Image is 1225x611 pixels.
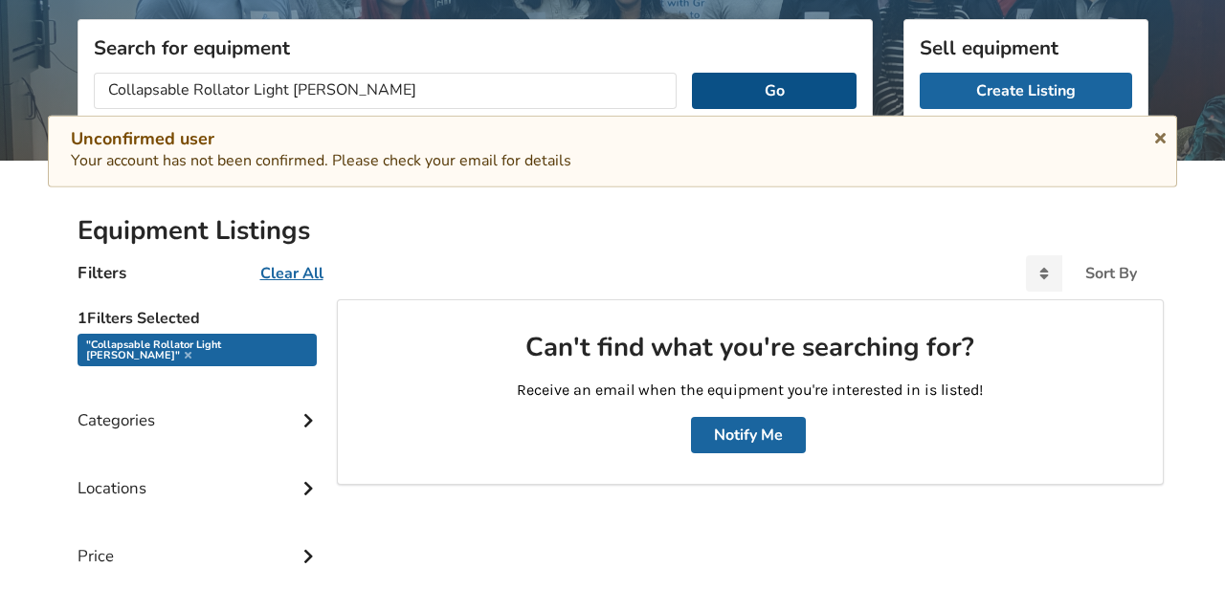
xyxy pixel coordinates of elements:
[1085,266,1137,281] div: Sort By
[71,128,1154,172] div: Your account has not been confirmed. Please check your email for details
[78,372,323,440] div: Categories
[71,128,1154,150] div: Unconfirmed user
[260,263,323,284] u: Clear All
[368,380,1131,402] p: Receive an email when the equipment you're interested in is listed!
[920,73,1132,109] a: Create Listing
[368,331,1131,364] h2: Can't find what you're searching for?
[78,440,323,508] div: Locations
[94,35,857,60] h3: Search for equipment
[692,73,856,109] button: Go
[920,35,1132,60] h3: Sell equipment
[94,73,678,109] input: I am looking for...
[78,334,317,367] div: "Collapsable Rollator Light [PERSON_NAME]"
[691,417,806,453] button: Notify Me
[78,299,323,334] h5: 1 Filters Selected
[78,508,323,576] div: Price
[78,262,126,284] h4: Filters
[78,214,1148,248] h2: Equipment Listings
